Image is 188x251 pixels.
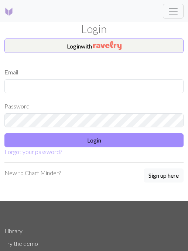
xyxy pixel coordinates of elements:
button: Sign up here [144,168,184,183]
a: Try the demo [4,240,38,247]
button: Toggle navigation [163,4,184,19]
button: Login [4,133,184,147]
a: Library [4,227,23,234]
p: New to Chart Minder? [4,168,61,177]
img: Ravelry [93,41,122,50]
button: Loginwith [4,39,184,53]
img: Logo [4,7,13,16]
a: Forgot your password? [4,148,62,155]
a: Sign up here [144,168,184,183]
